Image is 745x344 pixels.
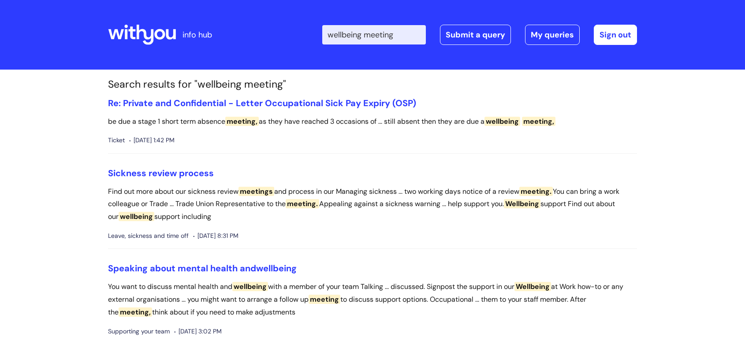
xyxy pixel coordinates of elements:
[183,28,212,42] p: info hub
[108,230,189,241] span: Leave, sickness and time off
[232,282,268,291] span: wellbeing
[174,326,222,337] span: [DATE] 3:02 PM
[484,117,520,126] span: wellbeing
[108,263,297,274] a: Speaking about mental health andwellbeing
[309,295,340,304] span: meeting
[322,25,637,45] div: | -
[108,185,637,223] p: Find out more about our sickness review and process in our Managing sickness ... two working days...
[108,281,637,318] p: You want to discuss mental health and with a member of your team Talking ... discussed. Signpost ...
[519,187,553,196] span: meeting.
[193,230,238,241] span: [DATE] 8:31 PM
[108,78,637,91] h1: Search results for "wellbeing meeting"
[108,167,214,179] a: Sickness review process
[108,115,637,128] p: be due a stage 1 short term absence as they have reached 3 occasions of ... still absent then the...
[108,326,170,337] span: Supporting your team
[129,135,175,146] span: [DATE] 1:42 PM
[119,307,152,317] span: meeting,
[504,199,540,208] span: Wellbeing
[119,212,154,221] span: wellbeing
[440,25,511,45] a: Submit a query
[286,199,319,208] span: meeting.
[108,97,416,109] a: Re: Private and Confidential - Letter Occupational Sick Pay Expiry (OSP)
[514,282,551,291] span: Wellbeing
[225,117,259,126] span: meeting,
[108,135,125,146] span: Ticket
[238,187,274,196] span: meetings
[525,25,580,45] a: My queries
[322,25,426,44] input: Search
[522,117,555,126] span: meeting,
[594,25,637,45] a: Sign out
[256,263,297,274] span: wellbeing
